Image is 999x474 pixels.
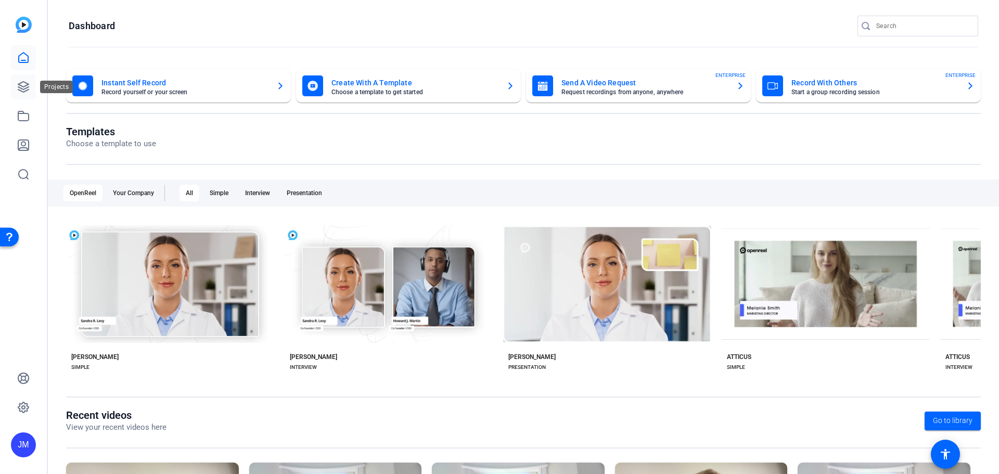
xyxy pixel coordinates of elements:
[715,71,746,79] span: ENTERPRISE
[945,71,976,79] span: ENTERPRISE
[526,69,751,103] button: Send A Video RequestRequest recordings from anyone, anywhereENTERPRISE
[933,415,972,426] span: Go to library
[508,363,546,371] div: PRESENTATION
[66,421,166,433] p: View your recent videos here
[11,432,36,457] div: JM
[16,17,32,33] img: blue-gradient.svg
[203,185,235,201] div: Simple
[561,89,728,95] mat-card-subtitle: Request recordings from anyone, anywhere
[756,69,981,103] button: Record With OthersStart a group recording sessionENTERPRISE
[727,363,745,371] div: SIMPLE
[945,353,970,361] div: ATTICUS
[239,185,276,201] div: Interview
[66,409,166,421] h1: Recent videos
[280,185,328,201] div: Presentation
[101,76,268,89] mat-card-title: Instant Self Record
[40,81,73,93] div: Projects
[561,76,728,89] mat-card-title: Send A Video Request
[290,353,337,361] div: [PERSON_NAME]
[71,353,119,361] div: [PERSON_NAME]
[945,363,972,371] div: INTERVIEW
[66,138,156,150] p: Choose a template to use
[727,353,751,361] div: ATTICUS
[180,185,199,201] div: All
[791,76,958,89] mat-card-title: Record With Others
[876,20,970,32] input: Search
[925,412,981,430] a: Go to library
[69,20,115,32] h1: Dashboard
[296,69,521,103] button: Create With A TemplateChoose a template to get started
[508,353,556,361] div: [PERSON_NAME]
[331,89,498,95] mat-card-subtitle: Choose a template to get started
[939,448,952,460] mat-icon: accessibility
[331,76,498,89] mat-card-title: Create With A Template
[66,69,291,103] button: Instant Self RecordRecord yourself or your screen
[791,89,958,95] mat-card-subtitle: Start a group recording session
[71,363,89,371] div: SIMPLE
[101,89,268,95] mat-card-subtitle: Record yourself or your screen
[107,185,160,201] div: Your Company
[63,185,103,201] div: OpenReel
[290,363,317,371] div: INTERVIEW
[66,125,156,138] h1: Templates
